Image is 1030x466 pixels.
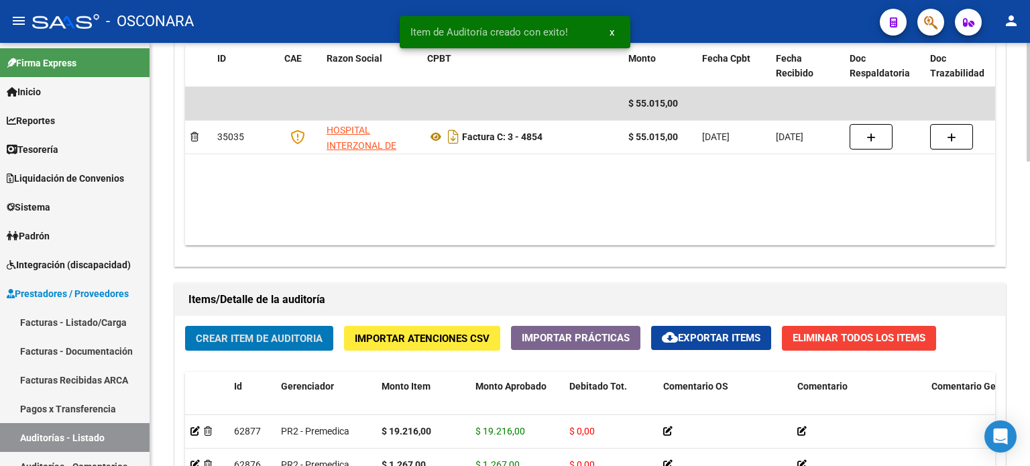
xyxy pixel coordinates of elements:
button: Crear Item de Auditoria [185,326,333,351]
span: 62877 [234,426,261,436]
datatable-header-cell: CAE [279,44,321,89]
datatable-header-cell: Fecha Cpbt [697,44,770,89]
span: Fecha Recibido [776,53,813,79]
span: Monto Aprobado [475,381,547,392]
datatable-header-cell: Monto Item [376,372,470,431]
datatable-header-cell: Monto Aprobado [470,372,564,431]
span: Monto Item [382,381,431,392]
span: x [610,26,614,38]
span: CAE [284,53,302,64]
span: [DATE] [776,131,803,142]
datatable-header-cell: ID [212,44,279,89]
mat-icon: person [1003,13,1019,29]
strong: $ 19.216,00 [382,426,431,436]
span: Importar Prácticas [522,332,630,344]
span: Integración (discapacidad) [7,257,131,272]
span: Doc Trazabilidad [930,53,984,79]
strong: $ 55.015,00 [628,131,678,142]
datatable-header-cell: Monto [623,44,697,89]
span: Comentario [797,381,848,392]
span: Exportar Items [662,332,760,344]
button: Importar Atenciones CSV [344,326,500,351]
button: Importar Prácticas [511,326,640,350]
datatable-header-cell: CPBT [422,44,623,89]
span: Reportes [7,113,55,128]
i: Descargar documento [445,126,462,148]
span: $ 19.216,00 [475,426,525,436]
button: x [599,20,625,44]
span: Prestadores / Proveedores [7,286,129,301]
span: Liquidación de Convenios [7,171,124,186]
span: Gerenciador [281,381,334,392]
span: Doc Respaldatoria [850,53,910,79]
mat-icon: cloud_download [662,329,678,345]
h1: Items/Detalle de la auditoría [188,289,992,310]
datatable-header-cell: Debitado Tot. [564,372,658,431]
span: Item de Auditoría creado con exito! [410,25,568,39]
datatable-header-cell: Doc Respaldatoria [844,44,925,89]
span: Padrón [7,229,50,243]
datatable-header-cell: Razon Social [321,44,422,89]
strong: Factura C: 3 - 4854 [462,131,542,142]
span: Fecha Cpbt [702,53,750,64]
button: Exportar Items [651,326,771,350]
datatable-header-cell: Fecha Recibido [770,44,844,89]
span: Sistema [7,200,50,215]
span: Eliminar Todos los Items [793,332,925,344]
span: Id [234,381,242,392]
span: ID [217,53,226,64]
span: Razon Social [327,53,382,64]
span: HOSPITAL INTERZONAL DE NIÑOS [PERSON_NAME] [327,125,398,181]
span: [DATE] [702,131,730,142]
span: Importar Atenciones CSV [355,333,490,345]
datatable-header-cell: Gerenciador [276,372,376,431]
div: Open Intercom Messenger [984,420,1017,453]
span: Comentario OS [663,381,728,392]
datatable-header-cell: Comentario [792,372,926,431]
mat-icon: menu [11,13,27,29]
span: 35035 [217,131,244,142]
span: $ 0,00 [569,426,595,436]
span: Inicio [7,84,41,99]
span: Crear Item de Auditoria [196,333,323,345]
span: $ 55.015,00 [628,98,678,109]
span: Tesorería [7,142,58,157]
datatable-header-cell: Doc Trazabilidad [925,44,1005,89]
datatable-header-cell: Id [229,372,276,431]
span: Firma Express [7,56,76,70]
span: Debitado Tot. [569,381,627,392]
button: Eliminar Todos los Items [782,326,936,351]
span: PR2 - Premedica [281,426,349,436]
span: - OSCONARA [106,7,194,36]
datatable-header-cell: Comentario OS [658,372,792,431]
